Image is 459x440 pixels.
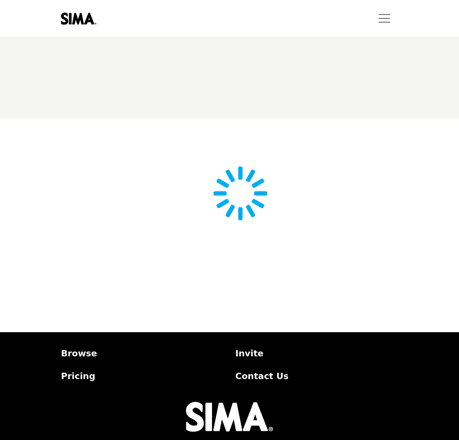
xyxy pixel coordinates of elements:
[61,369,224,382] a: Pricing
[371,9,398,28] button: Toggle navigation
[61,347,224,360] a: Browse
[235,347,398,360] a: Invite
[61,13,101,25] img: Site Logo
[186,402,273,432] img: No Site Logo
[235,369,398,382] a: Contact Us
